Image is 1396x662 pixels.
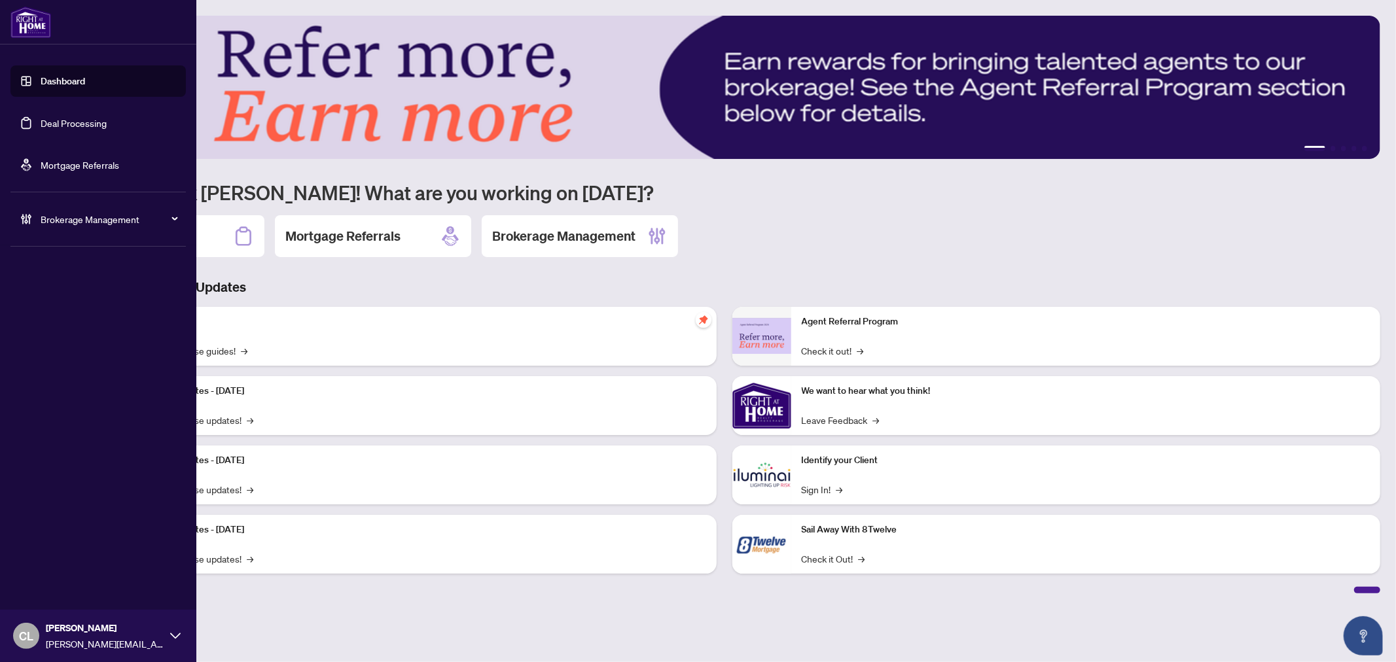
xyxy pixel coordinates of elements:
span: → [247,413,253,427]
h2: Brokerage Management [492,227,635,245]
span: [PERSON_NAME][EMAIL_ADDRESS][DOMAIN_NAME] [46,636,164,651]
h3: Brokerage & Industry Updates [68,278,1380,296]
button: 1 [1304,146,1325,151]
button: 4 [1351,146,1357,151]
p: Sail Away With 8Twelve [802,523,1370,537]
img: logo [10,7,51,38]
a: Dashboard [41,75,85,87]
a: Check it out!→ [802,343,864,358]
p: Identify your Client [802,453,1370,468]
p: Platform Updates - [DATE] [137,384,706,398]
a: Mortgage Referrals [41,159,119,171]
span: Brokerage Management [41,212,177,226]
button: 2 [1331,146,1336,151]
span: pushpin [696,312,711,328]
img: Sail Away With 8Twelve [732,515,791,574]
p: We want to hear what you think! [802,384,1370,398]
a: Check it Out!→ [802,551,865,566]
a: Sign In!→ [802,482,843,496]
p: Agent Referral Program [802,315,1370,329]
span: CL [19,627,33,645]
button: 5 [1362,146,1367,151]
button: 3 [1341,146,1346,151]
img: Agent Referral Program [732,318,791,354]
a: Leave Feedback→ [802,413,880,427]
img: We want to hear what you think! [732,376,791,435]
button: Open asap [1344,616,1383,655]
img: Identify your Client [732,445,791,504]
span: → [247,551,253,566]
span: → [836,482,843,496]
img: Slide 0 [68,16,1380,159]
a: Deal Processing [41,117,107,129]
span: → [247,482,253,496]
h1: Welcome back [PERSON_NAME]! What are you working on [DATE]? [68,180,1380,205]
p: Platform Updates - [DATE] [137,523,706,537]
span: → [857,343,864,358]
span: → [873,413,880,427]
p: Self-Help [137,315,706,329]
span: → [241,343,247,358]
h2: Mortgage Referrals [285,227,401,245]
span: [PERSON_NAME] [46,621,164,635]
p: Platform Updates - [DATE] [137,453,706,468]
span: → [859,551,865,566]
